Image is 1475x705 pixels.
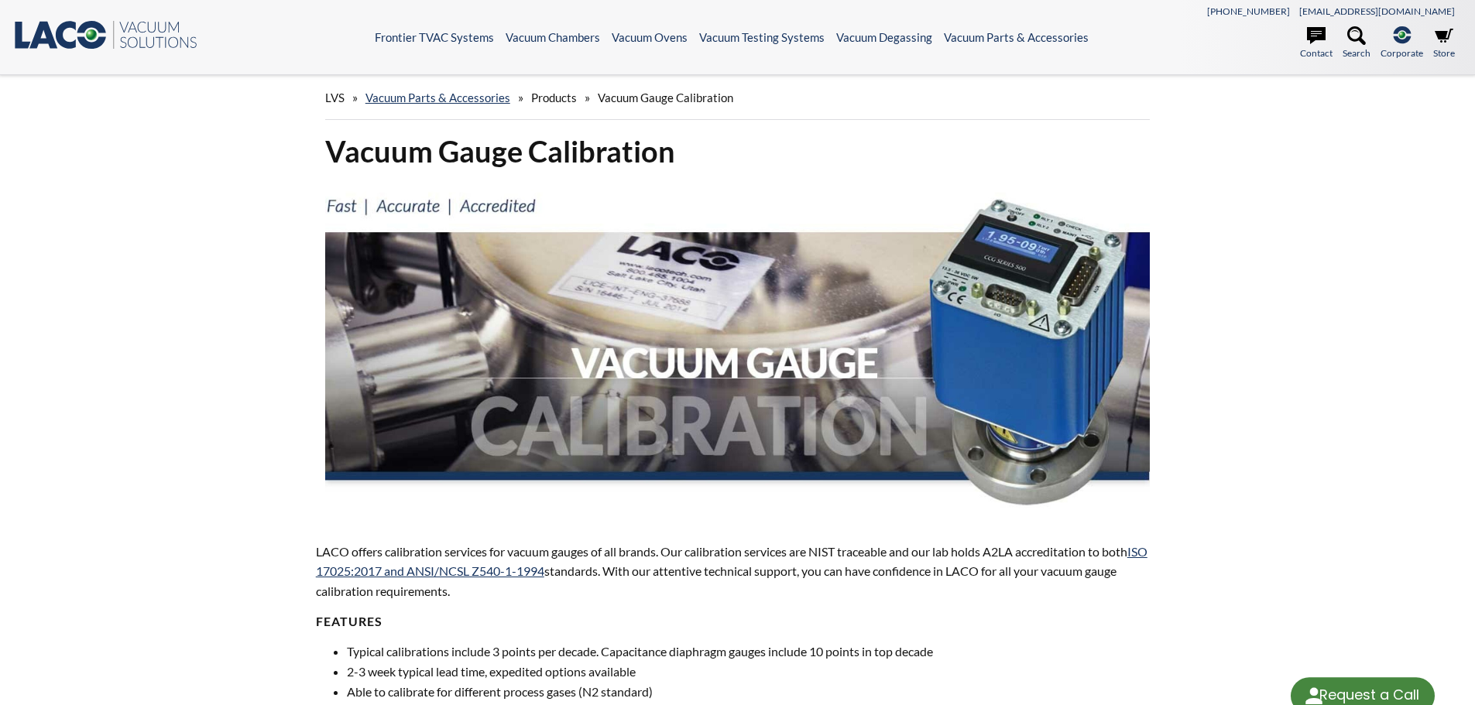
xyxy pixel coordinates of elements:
[347,662,1160,682] li: 2-3 week typical lead time, expedited options available
[316,542,1160,601] p: LACO offers calibration services for vacuum gauges of all brands. Our calibration services are NI...
[325,132,1151,170] h1: Vacuum Gauge Calibration
[375,30,494,44] a: Frontier TVAC Systems
[1207,5,1290,17] a: [PHONE_NUMBER]
[1433,26,1455,60] a: Store
[347,682,1160,702] li: Able to calibrate for different process gases (N2 standard)
[612,30,688,44] a: Vacuum Ovens
[316,614,1160,630] h4: Features
[506,30,600,44] a: Vacuum Chambers
[365,91,510,104] a: Vacuum Parts & Accessories
[598,91,733,104] span: Vacuum Gauge Calibration
[699,30,825,44] a: Vacuum Testing Systems
[836,30,932,44] a: Vacuum Degassing
[325,76,1151,120] div: » » »
[1299,5,1455,17] a: [EMAIL_ADDRESS][DOMAIN_NAME]
[325,183,1151,512] img: Vacuum Gauge Calibration header
[1343,26,1370,60] a: Search
[347,642,1160,662] li: Typical calibrations include 3 points per decade. Capacitance diaphragm gauges include 10 points ...
[325,91,345,104] span: LVS
[531,91,577,104] span: Products
[944,30,1089,44] a: Vacuum Parts & Accessories
[1300,26,1333,60] a: Contact
[1381,46,1423,60] span: Corporate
